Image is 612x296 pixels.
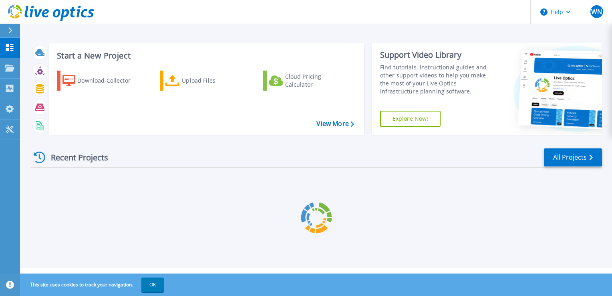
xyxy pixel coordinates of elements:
[22,278,164,292] span: This site uses cookies to track your navigation.
[160,71,249,91] a: Upload Files
[141,278,164,292] button: OK
[31,148,119,167] div: Recent Projects
[380,111,441,127] a: Explore Now!
[285,73,349,89] div: Cloud Pricing Calculator
[591,8,602,15] span: WN
[57,51,354,60] h3: Start a New Project
[316,120,354,128] a: View More
[182,73,246,89] div: Upload Files
[380,63,495,95] div: Find tutorials, instructional guides and other support videos to help you make the most of your L...
[544,148,602,166] a: All Projects
[263,71,352,91] a: Cloud Pricing Calculator
[380,50,495,60] div: Support Video Library
[57,71,146,91] a: Download Collector
[77,73,141,89] div: Download Collector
